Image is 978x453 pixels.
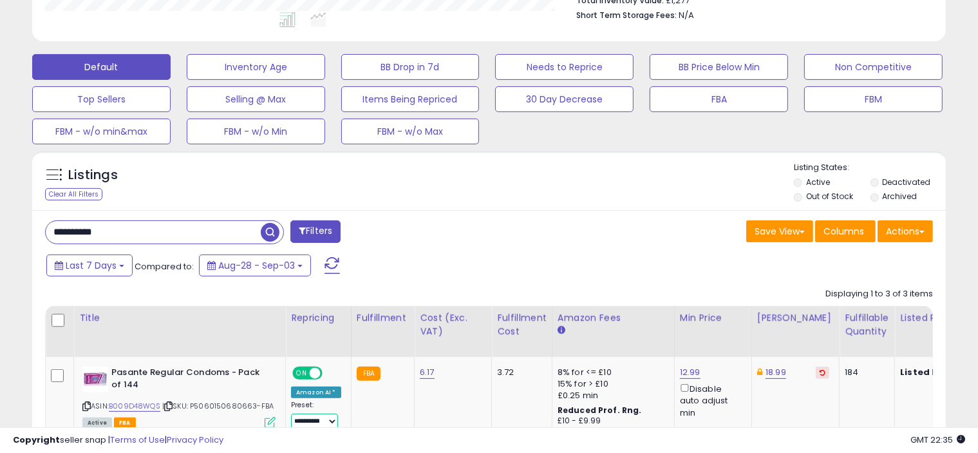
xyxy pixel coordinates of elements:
span: 2025-09-11 22:35 GMT [910,434,965,446]
span: ON [294,368,310,379]
label: Out of Stock [806,191,853,202]
div: 8% for <= £10 [558,367,664,378]
button: FBA [650,86,788,112]
button: Default [32,54,171,80]
div: Disable auto adjust min [680,381,742,419]
button: Actions [878,220,933,242]
button: FBM - w/o Min [187,119,325,144]
b: Pasante Regular Condoms - Pack of 144 [111,367,268,394]
button: Inventory Age [187,54,325,80]
div: Min Price [680,311,746,325]
span: N/A [679,9,694,21]
span: Last 7 Days [66,259,117,272]
h5: Listings [68,166,118,184]
div: [PERSON_NAME] [757,311,834,325]
button: BB Drop in 7d [341,54,480,80]
button: FBM - w/o min&max [32,119,171,144]
a: 18.99 [766,366,786,379]
p: Listing States: [794,162,946,174]
button: Aug-28 - Sep-03 [199,255,311,276]
div: £0.25 min [558,390,664,401]
div: Fulfillment Cost [497,311,547,338]
div: Title [79,311,280,325]
button: Items Being Repriced [341,86,480,112]
a: B009D48WQS [109,401,160,412]
button: BB Price Below Min [650,54,788,80]
a: Privacy Policy [167,434,223,446]
strong: Copyright [13,434,60,446]
small: Amazon Fees. [558,325,565,336]
div: 3.72 [497,367,542,378]
a: Terms of Use [110,434,165,446]
div: Displaying 1 to 3 of 3 items [825,288,933,300]
button: Selling @ Max [187,86,325,112]
label: Deactivated [883,177,931,188]
div: ASIN: [82,367,276,427]
button: Columns [815,220,876,242]
div: Amazon Fees [558,311,669,325]
b: Listed Price: [900,366,959,378]
div: Fulfillment [357,311,409,325]
span: Aug-28 - Sep-03 [218,259,295,272]
img: 41bMkIvsxcL._SL40_.jpg [82,367,108,392]
div: Clear All Filters [45,188,102,200]
div: seller snap | | [13,434,223,447]
span: Compared to: [135,260,194,273]
b: Reduced Prof. Rng. [558,405,642,416]
div: Fulfillable Quantity [845,311,889,338]
small: FBA [357,367,381,381]
button: Save View [746,220,813,242]
button: 30 Day Decrease [495,86,634,112]
div: Preset: [291,401,341,430]
div: Amazon AI * [291,387,341,398]
button: Top Sellers [32,86,171,112]
div: Repricing [291,311,346,325]
span: Columns [823,225,864,238]
div: 184 [845,367,885,378]
div: 15% for > £10 [558,378,664,390]
span: | SKU: P5060150680663-FBA [162,401,274,411]
a: 6.17 [420,366,435,379]
button: Filters [290,220,341,243]
button: Last 7 Days [46,255,133,276]
span: OFF [321,368,341,379]
button: Non Competitive [804,54,943,80]
button: Needs to Reprice [495,54,634,80]
div: Cost (Exc. VAT) [420,311,486,338]
label: Active [806,177,830,188]
button: FBM [804,86,943,112]
button: FBM - w/o Max [341,119,480,144]
label: Archived [883,191,917,202]
a: 12.99 [680,366,701,379]
b: Short Term Storage Fees: [576,10,677,21]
